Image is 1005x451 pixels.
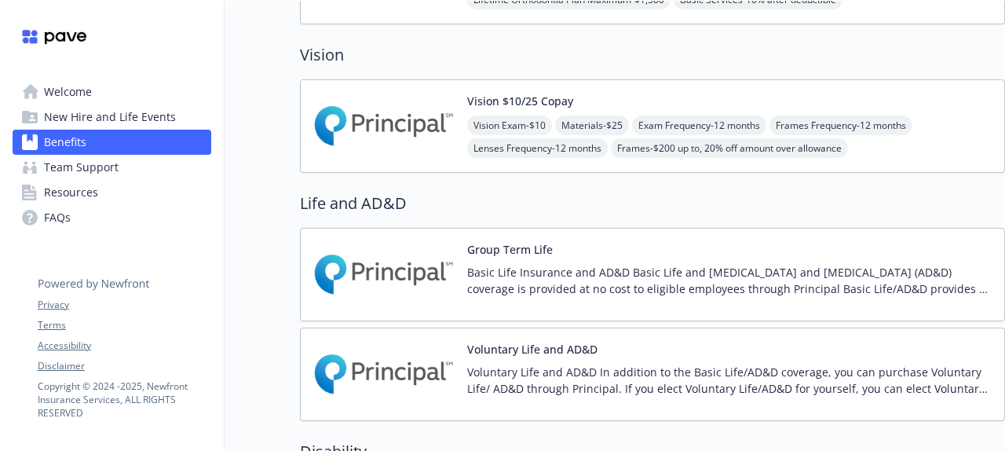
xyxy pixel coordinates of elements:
[632,115,766,135] span: Exam Frequency - 12 months
[44,155,119,180] span: Team Support
[13,104,211,130] a: New Hire and Life Events
[300,192,1005,215] h2: Life and AD&D
[13,180,211,205] a: Resources
[769,115,912,135] span: Frames Frequency - 12 months
[467,138,608,158] span: Lenses Frequency - 12 months
[44,130,86,155] span: Benefits
[13,79,211,104] a: Welcome
[313,341,455,408] img: Principal Financial Group Inc carrier logo
[44,205,71,230] span: FAQs
[467,93,573,109] button: Vision $10/25 Copay
[467,241,553,258] button: Group Term Life
[38,359,210,373] a: Disclaimer
[313,241,455,308] img: Principal Financial Group Inc carrier logo
[44,104,176,130] span: New Hire and Life Events
[611,138,848,158] span: Frames - $200 up to, 20% off amount over allowance
[38,339,210,353] a: Accessibility
[38,379,210,420] p: Copyright © 2024 - 2025 , Newfront Insurance Services, ALL RIGHTS RESERVED
[467,115,552,135] span: Vision Exam - $10
[313,93,455,159] img: Principal Financial Group Inc carrier logo
[467,364,992,397] p: Voluntary Life and AD&D In addition to the Basic Life/AD&D coverage, you can purchase Voluntary L...
[467,264,992,297] p: Basic Life Insurance and AD&D Basic Life and [MEDICAL_DATA] and [MEDICAL_DATA] (AD&D) coverage is...
[44,79,92,104] span: Welcome
[555,115,629,135] span: Materials - $25
[13,205,211,230] a: FAQs
[38,318,210,332] a: Terms
[44,180,98,205] span: Resources
[13,155,211,180] a: Team Support
[300,43,1005,67] h2: Vision
[467,341,598,357] button: Voluntary Life and AD&D
[13,130,211,155] a: Benefits
[38,298,210,312] a: Privacy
